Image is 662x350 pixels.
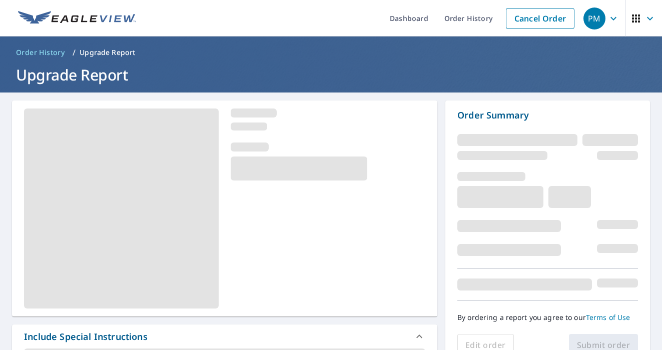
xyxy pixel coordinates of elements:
li: / [73,46,76,58]
nav: breadcrumb [12,44,650,60]
img: EV Logo [18,11,136,26]
p: Upgrade Report [80,47,135,57]
a: Terms of Use [586,312,630,322]
div: Include Special Instructions [12,324,437,348]
div: PM [583,7,605,29]
span: Order History [16,47,65,57]
a: Order History [12,44,69,60]
h1: Upgrade Report [12,64,650,85]
div: Include Special Instructions [24,330,148,343]
p: By ordering a report you agree to our [457,313,638,322]
a: Cancel Order [506,8,574,29]
p: Order Summary [457,108,638,122]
